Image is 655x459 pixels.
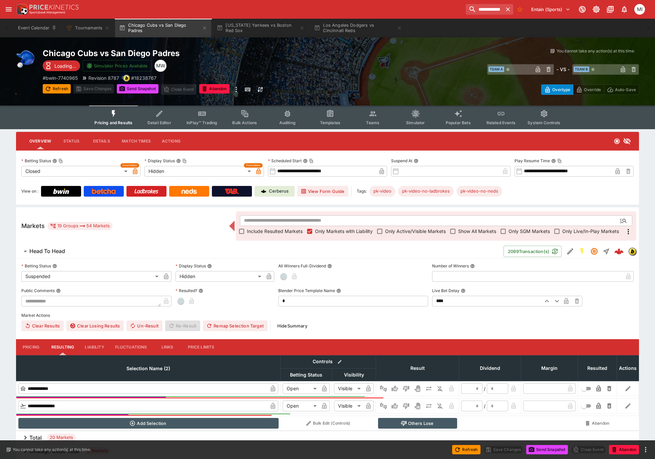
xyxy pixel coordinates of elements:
[604,84,639,95] button: Auto-Save
[176,159,181,163] button: Display StatusCopy To Clipboard
[176,263,206,269] p: Display Status
[334,383,363,394] div: Visible
[13,447,91,453] p: You cannot take any action(s) at this time.
[541,84,573,95] button: Overtype
[423,401,434,411] button: Push
[618,3,630,15] button: Notifications
[584,86,601,93] p: Override
[609,445,639,454] button: Abandon
[614,247,624,256] div: 83ed99ed-8424-4e50-9fc1-887d432cbd26
[117,84,158,93] button: Send Snapshot
[401,383,411,394] button: Lose
[283,371,330,379] span: Betting Status
[89,105,566,129] div: Event type filters
[612,245,626,258] a: 83ed99ed-8424-4e50-9fc1-887d432cbd26
[16,48,37,69] img: baseball.png
[92,189,116,194] img: Betcha
[551,159,556,163] button: Play Resume TimeCopy To Clipboard
[24,133,56,149] button: Overview
[369,188,395,195] span: pk-video
[590,3,602,15] button: Toggle light/dark mode
[183,339,220,355] button: Price Limits
[309,159,314,163] button: Copy To Clipboard
[412,401,423,411] button: Void
[515,4,525,15] button: No Bookmarks
[21,320,64,331] button: Clear Results
[122,163,137,168] span: Overridden
[283,418,374,429] button: Bulk Edit (Controls)
[369,186,395,197] div: Betting Target: cerberus
[385,228,446,235] span: Only Active/Visible Markets
[320,120,340,125] span: Templates
[21,271,161,282] div: Suspended
[147,120,171,125] span: Detail Editor
[617,215,629,227] button: Open
[14,19,61,37] button: Event Calendar
[484,385,485,392] div: /
[521,355,578,381] th: Margin
[144,166,253,177] div: Hidden
[446,120,471,125] span: Popular Bets
[43,74,78,81] p: Copy To Clipboard
[609,446,639,452] span: Mark an event as closed and abandoned.
[604,3,616,15] button: Documentation
[56,288,61,293] button: Public Comments
[458,228,496,235] span: Show All Markets
[88,74,119,81] p: Revision 8787
[327,264,332,268] button: All Winners Full-Dividend
[21,310,634,320] label: Market Actions
[66,320,124,331] button: Clear Losing Results
[79,339,109,355] button: Liability
[187,120,217,125] span: InPlay™ Trading
[366,120,379,125] span: Teams
[600,245,612,257] button: Straight
[110,339,152,355] button: Fluctuations
[203,320,268,331] button: Remap Selection Target
[278,263,326,269] p: All Winners Full-Dividend
[452,445,480,454] button: Refresh
[247,228,303,235] span: Include Resulted Markets
[486,120,516,125] span: Related Events
[432,288,459,293] p: Live Bet Delay
[488,66,504,72] span: Team A
[389,383,400,394] button: Win
[21,186,38,197] label: View on :
[283,383,319,394] div: Open
[578,355,617,381] th: Resulted
[334,401,363,411] div: Visible
[269,188,289,195] p: Cerberus
[199,288,203,293] button: Resulted?
[18,418,279,429] button: Add Selection
[406,120,425,125] span: Simulator
[378,383,389,394] button: Not Set
[199,85,229,92] span: Mark an event as closed and abandoned.
[16,339,46,355] button: Pricing
[310,19,406,37] button: Los Angeles Dodgers vs Cincinnati Reds
[225,189,239,194] img: TabNZ
[634,4,645,15] div: michael.wilczynski
[337,371,371,379] span: Visibility
[3,3,15,15] button: open drawer
[614,138,620,145] svg: Closed
[29,11,65,14] img: Sportsbook Management
[21,222,45,230] h5: Markets
[47,434,76,441] span: 20 Markets
[29,434,42,441] h6: Total
[552,86,570,93] p: Overtype
[176,288,197,293] p: Resulted?
[614,247,624,256] img: logo-cerberus--red.svg
[21,158,51,164] p: Betting Status
[459,355,521,381] th: Dividend
[165,320,200,331] span: Re-Result
[154,60,167,72] div: Michael Wilczynski
[273,320,311,331] button: HideSummary
[357,186,367,197] label: Tags:
[528,120,560,125] span: System Controls
[624,228,632,236] svg: More
[156,133,186,149] button: Actions
[182,189,197,194] img: Neds
[50,222,110,230] div: 19 Groups 54 Markets
[461,288,465,293] button: Live Bet Delay
[29,5,79,10] img: PriceKinetics
[53,189,69,194] img: Bwin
